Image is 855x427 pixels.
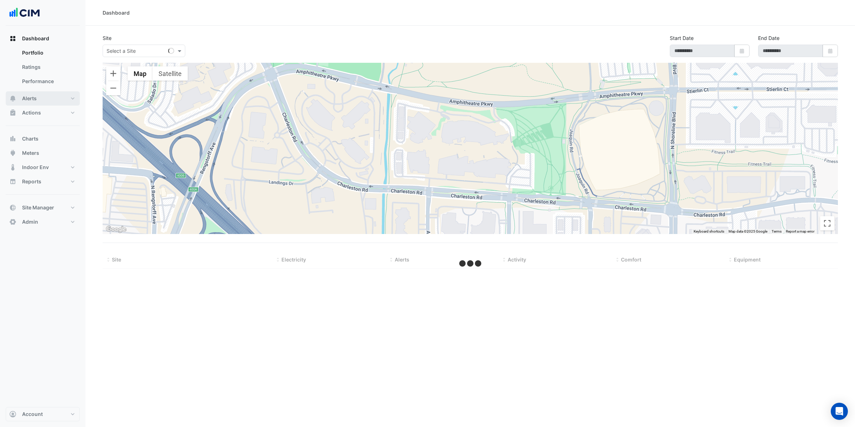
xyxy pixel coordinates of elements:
[22,149,39,157] span: Meters
[9,164,16,171] app-icon: Indoor Env
[22,218,38,225] span: Admin
[103,34,112,42] label: Site
[22,109,41,116] span: Actions
[6,215,80,229] button: Admin
[694,229,724,234] button: Keyboard shortcuts
[103,9,130,16] div: Dashboard
[9,109,16,116] app-icon: Actions
[106,66,120,81] button: Zoom in
[729,229,767,233] span: Map data ©2025 Google
[6,146,80,160] button: Meters
[820,216,834,230] button: Toggle fullscreen view
[104,225,128,234] img: Google
[9,95,16,102] app-icon: Alerts
[6,46,80,91] div: Dashboard
[22,35,49,42] span: Dashboard
[9,149,16,157] app-icon: Meters
[6,31,80,46] button: Dashboard
[22,135,38,142] span: Charts
[9,218,16,225] app-icon: Admin
[106,81,120,95] button: Zoom out
[9,178,16,185] app-icon: Reports
[16,46,80,60] a: Portfolio
[831,403,848,420] div: Open Intercom Messenger
[9,204,16,211] app-icon: Site Manager
[734,256,761,263] span: Equipment
[281,256,306,263] span: Electricity
[621,256,641,263] span: Comfort
[508,256,526,263] span: Activity
[772,229,782,233] a: Terms (opens in new tab)
[786,229,814,233] a: Report a map error
[152,66,188,81] button: Show satellite imagery
[9,35,16,42] app-icon: Dashboard
[6,200,80,215] button: Site Manager
[22,204,54,211] span: Site Manager
[6,106,80,120] button: Actions
[22,95,37,102] span: Alerts
[6,132,80,146] button: Charts
[22,164,49,171] span: Indoor Env
[22,178,41,185] span: Reports
[128,66,152,81] button: Show street map
[6,407,80,421] button: Account
[22,411,43,418] span: Account
[395,256,409,263] span: Alerts
[104,225,128,234] a: Open this area in Google Maps (opens a new window)
[758,34,779,42] label: End Date
[112,256,121,263] span: Site
[16,74,80,88] a: Performance
[9,135,16,142] app-icon: Charts
[9,6,41,20] img: Company Logo
[6,91,80,106] button: Alerts
[16,60,80,74] a: Ratings
[6,160,80,174] button: Indoor Env
[6,174,80,189] button: Reports
[670,34,694,42] label: Start Date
